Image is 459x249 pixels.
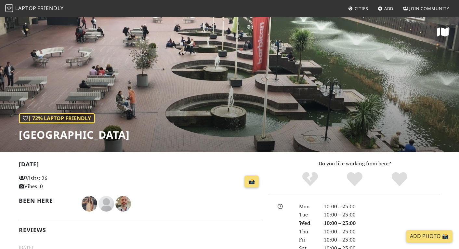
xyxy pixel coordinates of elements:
[320,219,444,228] div: 10:00 – 23:00
[269,159,440,168] p: Do you like working from here?
[377,171,422,187] div: Definitely!
[82,200,98,207] span: Fátima González
[37,5,63,12] span: Friendly
[98,200,115,207] span: James Lowsley Williams
[19,197,74,204] h2: Been here
[5,3,64,14] a: LaptopFriendly LaptopFriendly
[295,236,320,244] div: Fri
[320,228,444,236] div: 10:00 – 23:00
[115,196,131,212] img: 1536-nicholas.jpg
[295,219,320,228] div: Wed
[19,113,95,124] div: | 72% Laptop Friendly
[115,200,131,207] span: Nicholas Wright
[400,3,452,14] a: Join Community
[98,196,114,212] img: blank-535327c66bd565773addf3077783bbfce4b00ec00e9fd257753287c682c7fa38.png
[288,171,333,187] div: No
[346,3,371,14] a: Cities
[320,236,444,244] div: 10:00 – 23:00
[19,161,261,170] h2: [DATE]
[295,211,320,219] div: Tue
[5,4,13,12] img: LaptopFriendly
[320,211,444,219] div: 10:00 – 23:00
[406,230,452,242] a: Add Photo 📸
[375,3,396,14] a: Add
[355,6,368,11] span: Cities
[384,6,394,11] span: Add
[82,196,97,212] img: 4035-fatima.jpg
[19,129,130,141] h1: [GEOGRAPHIC_DATA]
[15,5,36,12] span: Laptop
[244,175,259,188] a: 📸
[19,174,95,191] p: Visits: 26 Vibes: 0
[409,6,449,11] span: Join Community
[332,171,377,187] div: Yes
[320,202,444,211] div: 10:00 – 23:00
[295,202,320,211] div: Mon
[295,228,320,236] div: Thu
[19,227,261,233] h2: Reviews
